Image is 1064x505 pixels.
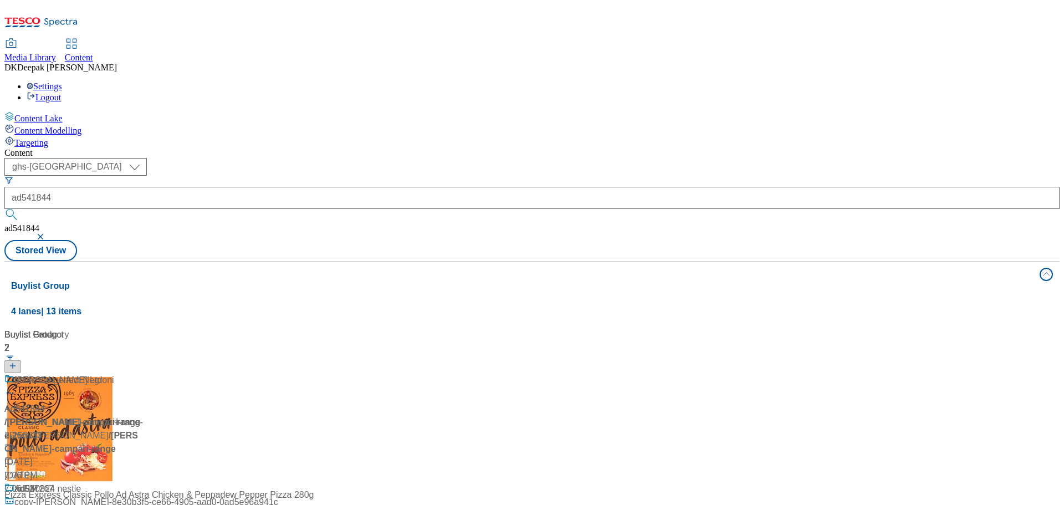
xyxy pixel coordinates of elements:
div: Buylist Group [4,328,143,341]
span: Media Library [4,53,56,62]
h4: Buylist Group [11,279,1033,293]
a: Content [65,39,93,63]
a: Settings [27,81,62,91]
button: Buylist Group4 lanes| 13 items [4,262,1060,324]
div: Make the perfect Negroni [14,374,114,387]
div: Content [4,148,1060,158]
div: 7:06 PM [4,469,143,482]
span: DK [4,63,17,72]
span: Content Modelling [14,126,81,135]
a: Media Library [4,39,56,63]
span: Content [65,53,93,62]
span: / [PERSON_NAME]-campari-range-25tw33 [4,417,140,440]
a: Targeting [4,136,1060,148]
span: Content Lake [14,114,63,123]
span: ad541844 [4,223,39,233]
div: Ad541844 [4,402,45,416]
a: Content Lake [4,111,1060,124]
div: [DATE] [4,456,143,469]
div: Ad540824 nestle [14,482,81,496]
span: 4 lanes | 13 items [11,307,81,316]
input: Search [4,187,1060,209]
span: Targeting [14,138,48,147]
span: Deepak [PERSON_NAME] [17,63,117,72]
div: 2 [4,341,143,355]
a: Content Modelling [4,124,1060,136]
svg: Search Filters [4,176,13,185]
a: Logout [27,93,61,102]
button: Stored View [4,240,77,261]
